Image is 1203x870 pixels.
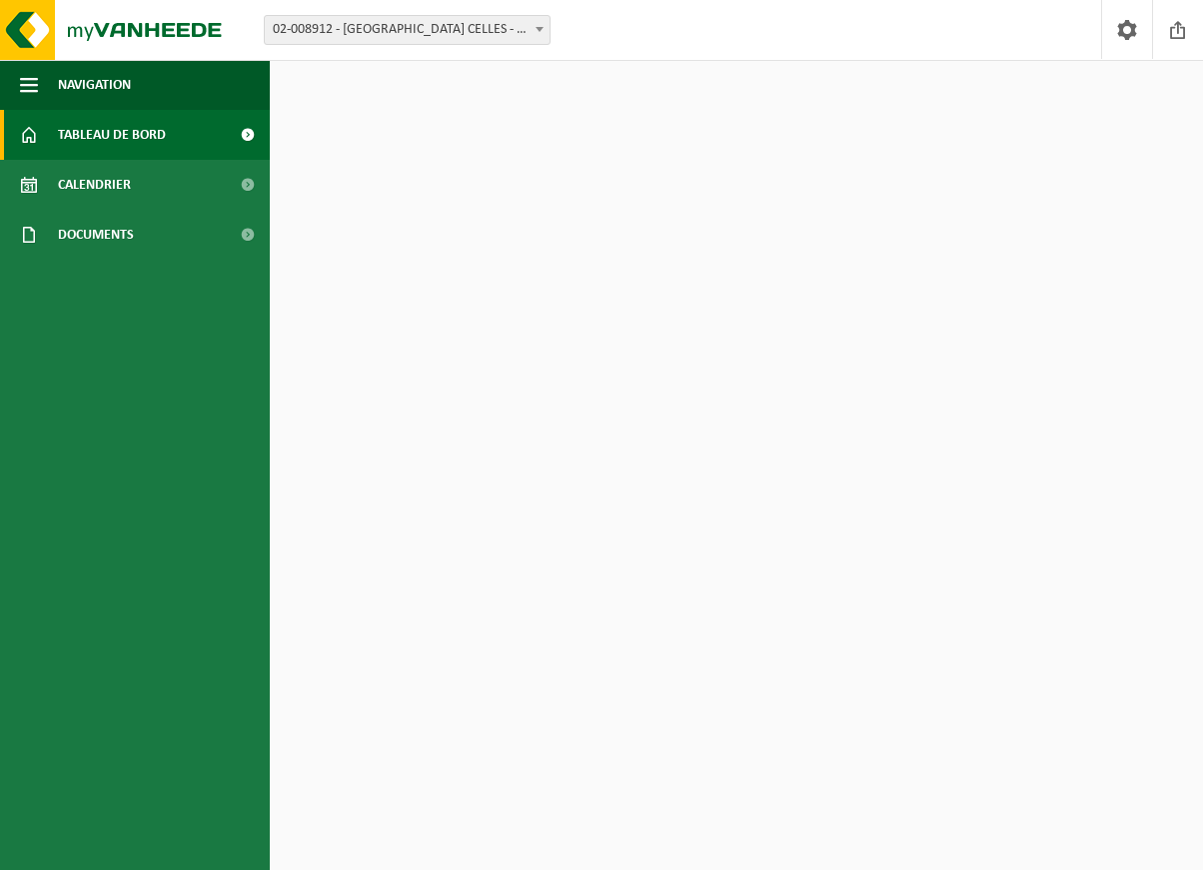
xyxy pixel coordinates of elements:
span: Documents [58,210,134,260]
span: 02-008912 - IPALLE CELLES - ESCANAFFLES [264,15,551,45]
span: Calendrier [58,160,131,210]
span: Tableau de bord [58,110,166,160]
span: Navigation [58,60,131,110]
span: 02-008912 - IPALLE CELLES - ESCANAFFLES [265,16,550,44]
